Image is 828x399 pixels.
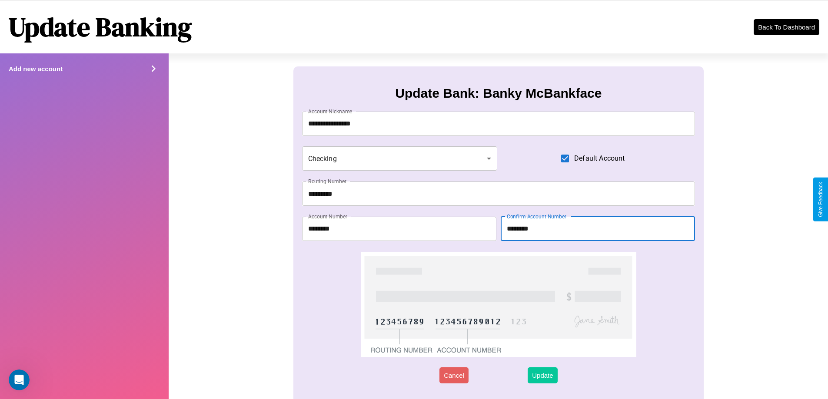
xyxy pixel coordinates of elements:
label: Routing Number [308,178,346,185]
label: Account Nickname [308,108,352,115]
span: Default Account [574,153,625,164]
label: Account Number [308,213,347,220]
img: check [361,252,636,357]
h1: Update Banking [9,9,192,45]
div: Checking [302,146,498,171]
label: Confirm Account Number [507,213,566,220]
h3: Update Bank: Banky McBankface [395,86,602,101]
button: Back To Dashboard [754,19,819,35]
h4: Add new account [9,65,63,73]
div: Give Feedback [818,182,824,217]
button: Update [528,367,557,383]
button: Cancel [439,367,469,383]
iframe: Intercom live chat [9,369,30,390]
